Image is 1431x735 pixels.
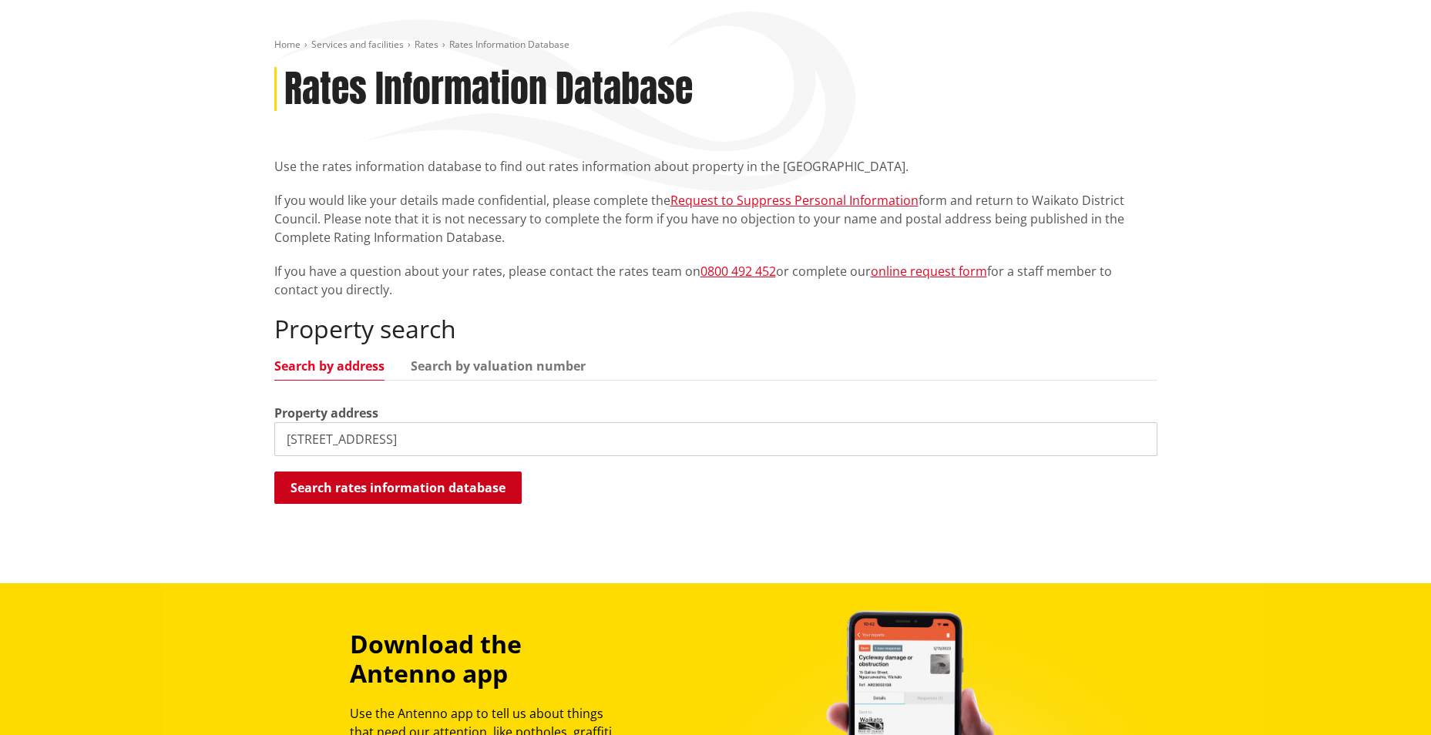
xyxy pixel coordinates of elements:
[871,263,987,280] a: online request form
[274,38,301,51] a: Home
[350,629,629,689] h3: Download the Antenno app
[274,314,1157,344] h2: Property search
[274,191,1157,247] p: If you would like your details made confidential, please complete the form and return to Waikato ...
[284,67,693,112] h1: Rates Information Database
[274,472,522,504] button: Search rates information database
[274,360,385,372] a: Search by address
[449,38,569,51] span: Rates Information Database
[411,360,586,372] a: Search by valuation number
[274,404,378,422] label: Property address
[274,157,1157,176] p: Use the rates information database to find out rates information about property in the [GEOGRAPHI...
[274,39,1157,52] nav: breadcrumb
[1360,670,1416,726] iframe: Messenger Launcher
[670,192,919,209] a: Request to Suppress Personal Information
[274,262,1157,299] p: If you have a question about your rates, please contact the rates team on or complete our for a s...
[700,263,776,280] a: 0800 492 452
[311,38,404,51] a: Services and facilities
[274,422,1157,456] input: e.g. Duke Street NGARUAWAHIA
[415,38,438,51] a: Rates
